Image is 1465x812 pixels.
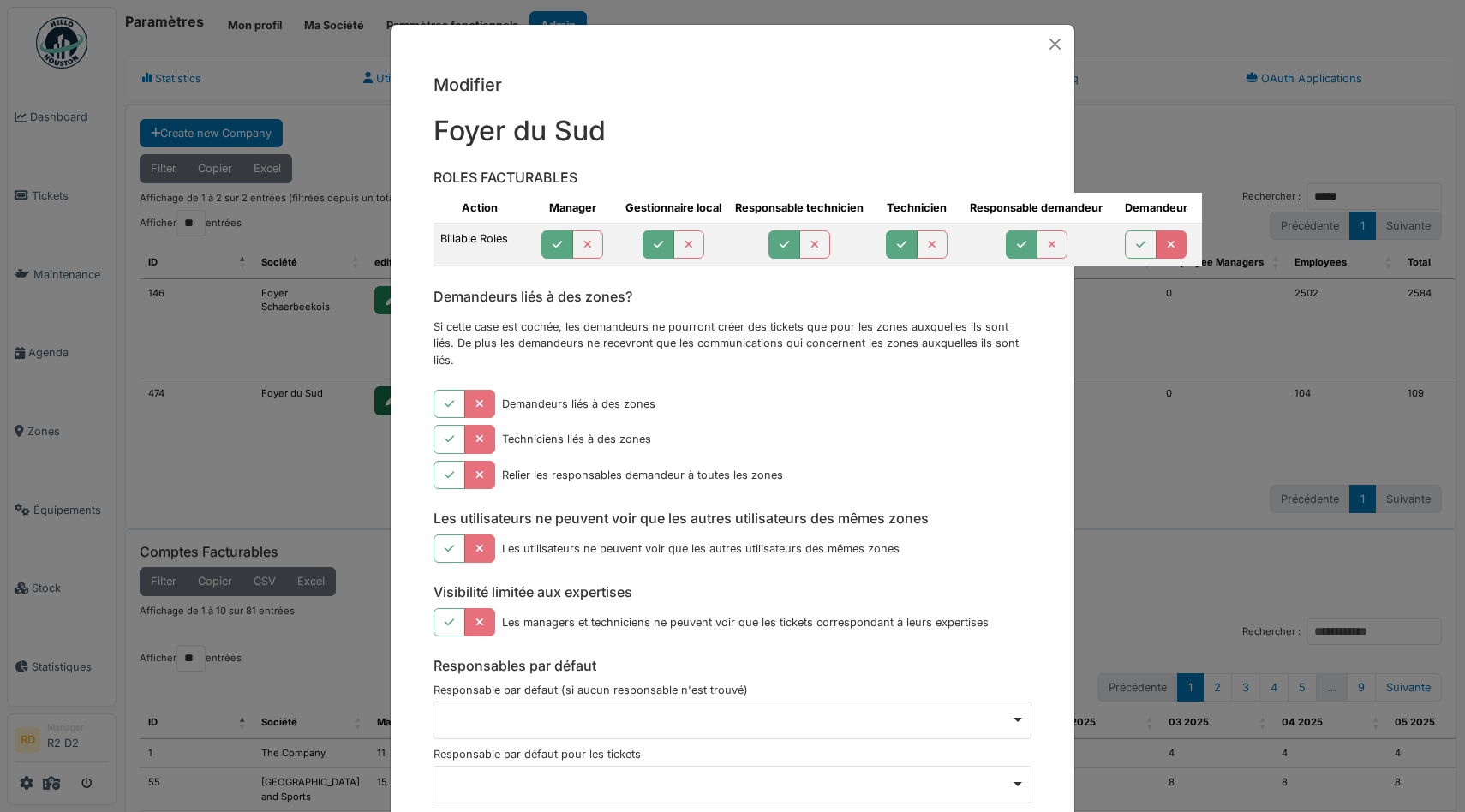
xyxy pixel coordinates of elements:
[434,193,526,224] th: Action
[434,746,1031,762] div: Responsable par défaut pour les tickets
[434,584,1031,600] h6: Visibilité limitée aux expertises
[502,396,655,412] div: Demandeurs liés à des zones
[440,232,508,245] span: translation missing: fr.company.billable_roles
[434,319,1031,368] p: Si cette case est cochée, les demandeurs ne pourront créer des tickets que pour les zones auxquel...
[1109,193,1202,224] th: Demandeur
[619,193,728,224] th: Gestionnaire local
[502,431,651,447] div: Techniciens liés à des zones
[728,193,870,224] th: Responsable technicien
[434,658,1031,674] h6: Responsables par défaut
[434,115,1031,147] h2: Foyer du Sud
[434,289,1031,305] h6: Demandeurs liés à des zones?
[434,170,1031,186] h6: ROLES FACTURABLES
[434,72,1031,98] h5: Modifier
[434,682,1031,698] div: Responsable par défaut (si aucun responsable n'est trouvé)
[434,510,1031,527] h6: Les utilisateurs ne peuvent voir que les autres utilisateurs des mêmes zones
[526,193,619,224] th: Manager
[1043,32,1067,57] button: Close
[502,614,989,630] div: Les managers et techniciens ne peuvent voir que les tickets correspondant à leurs expertises
[502,467,783,483] div: Relier les responsables demandeur à toutes les zones
[502,540,900,557] div: Les utilisateurs ne peuvent voir que les autres utilisateurs des mêmes zones
[870,193,963,224] th: Technicien
[963,193,1109,224] th: Responsable demandeur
